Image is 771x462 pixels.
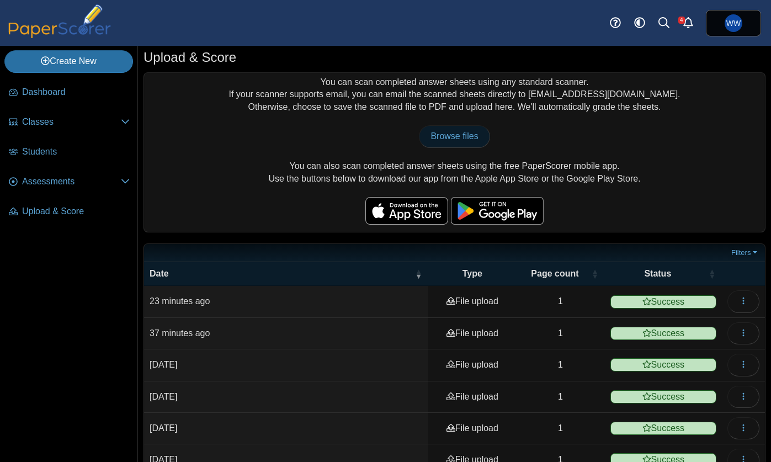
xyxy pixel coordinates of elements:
span: Page count [531,269,578,278]
h1: Upload & Score [143,48,236,67]
time: Aug 28, 2025 at 5:59 PM [150,328,210,338]
span: Dashboard [22,86,130,98]
time: Aug 12, 2025 at 6:49 PM [150,423,177,433]
a: Classes [4,109,134,136]
td: 1 [516,349,604,381]
span: William Whitney [726,19,741,27]
span: Success [610,422,716,435]
time: Aug 28, 2025 at 6:14 PM [150,296,210,306]
span: Success [610,390,716,403]
a: Students [4,139,134,166]
a: Alerts [676,11,700,35]
span: Upload & Score [22,205,130,217]
span: Success [610,295,716,309]
span: Classes [22,116,121,128]
span: Students [22,146,130,158]
a: Dashboard [4,79,134,106]
img: PaperScorer [4,4,115,38]
span: Success [610,358,716,371]
span: Status : Activate to sort [709,262,715,285]
a: Create New [4,50,133,72]
span: William Whitney [725,14,742,32]
a: Browse files [419,125,490,147]
a: Upload & Score [4,199,134,225]
a: William Whitney [706,10,761,36]
span: Success [610,327,716,340]
td: File upload [428,413,516,444]
td: 1 [516,286,604,317]
span: Page count : Activate to sort [592,262,598,285]
img: apple-store-badge.svg [365,197,448,225]
span: Assessments [22,176,121,188]
td: File upload [428,286,516,317]
span: Date : Activate to remove sorting [415,262,422,285]
td: 1 [516,318,604,349]
td: 1 [516,413,604,444]
a: PaperScorer [4,30,115,40]
td: File upload [428,318,516,349]
a: Filters [729,247,762,258]
td: 1 [516,381,604,413]
td: File upload [428,349,516,381]
span: Date [150,269,169,278]
time: Aug 12, 2025 at 7:11 PM [150,360,177,369]
span: Status [644,269,671,278]
span: Type [462,269,482,278]
span: Browse files [430,131,478,141]
a: Assessments [4,169,134,195]
time: Aug 12, 2025 at 6:55 PM [150,392,177,401]
td: File upload [428,381,516,413]
img: google-play-badge.png [451,197,544,225]
div: You can scan completed answer sheets using any standard scanner. If your scanner supports email, ... [144,73,765,232]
